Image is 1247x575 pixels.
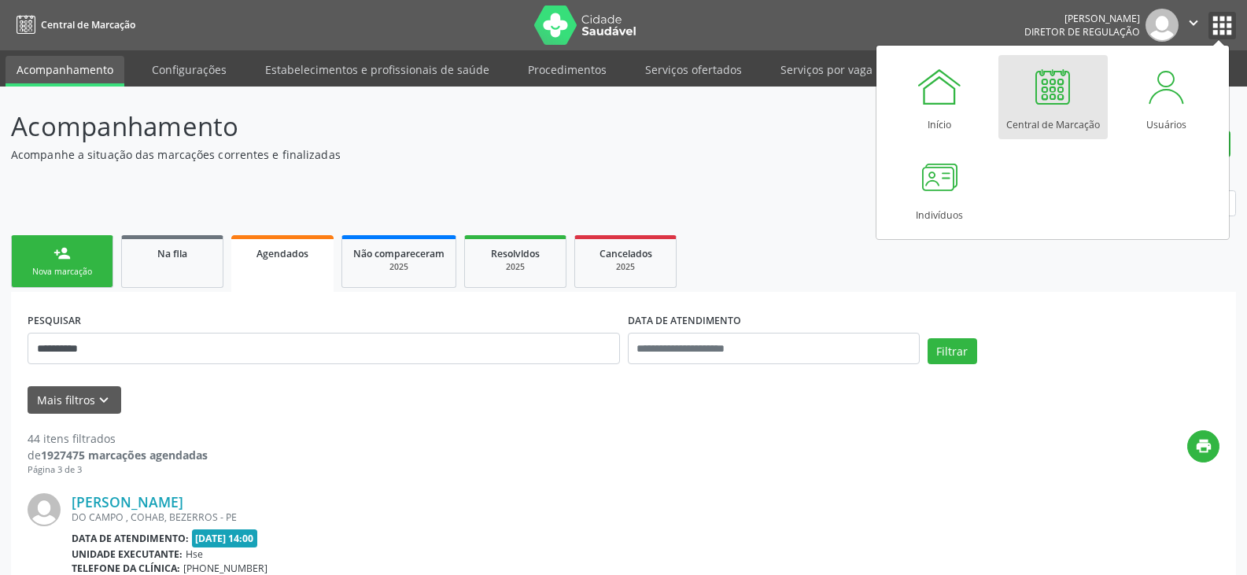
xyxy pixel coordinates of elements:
span: [DATE] 14:00 [192,529,258,547]
label: DATA DE ATENDIMENTO [628,308,741,333]
button: apps [1208,12,1236,39]
p: Acompanhe a situação das marcações correntes e finalizadas [11,146,869,163]
p: Acompanhamento [11,107,869,146]
span: Resolvidos [491,247,540,260]
i: print [1195,437,1212,455]
div: 2025 [586,261,665,273]
img: img [1146,9,1179,42]
span: Central de Marcação [41,18,135,31]
span: Na fila [157,247,187,260]
i: keyboard_arrow_down [95,392,113,409]
img: img [28,493,61,526]
span: Hse [186,547,203,561]
div: person_add [53,245,71,262]
div: [PERSON_NAME] [1024,12,1140,25]
a: Configurações [141,56,238,83]
span: Diretor de regulação [1024,25,1140,39]
i:  [1185,14,1202,31]
span: Cancelados [600,247,652,260]
button: print [1187,430,1219,463]
div: Nova marcação [23,266,101,278]
b: Telefone da clínica: [72,562,180,575]
span: Agendados [256,247,308,260]
b: Unidade executante: [72,547,183,561]
div: Página 3 de 3 [28,463,208,477]
a: Serviços por vaga [769,56,884,83]
div: 2025 [476,261,555,273]
a: Usuários [1112,55,1221,139]
span: Não compareceram [353,247,445,260]
button:  [1179,9,1208,42]
strong: 1927475 marcações agendadas [41,448,208,463]
div: 2025 [353,261,445,273]
a: [PERSON_NAME] [72,493,183,510]
a: Estabelecimentos e profissionais de saúde [254,56,500,83]
span: [PHONE_NUMBER] [183,562,267,575]
a: Central de Marcação [11,12,135,38]
a: Acompanhamento [6,56,124,87]
div: de [28,447,208,463]
button: Filtrar [928,338,977,365]
a: Central de Marcação [998,55,1108,139]
a: Serviços ofertados [634,56,753,83]
button: Mais filtroskeyboard_arrow_down [28,386,121,414]
b: Data de atendimento: [72,532,189,545]
label: PESQUISAR [28,308,81,333]
a: Indivíduos [885,146,994,230]
a: Início [885,55,994,139]
div: DO CAMPO , COHAB, BEZERROS - PE [72,510,983,524]
div: 44 itens filtrados [28,430,208,447]
a: Procedimentos [517,56,618,83]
